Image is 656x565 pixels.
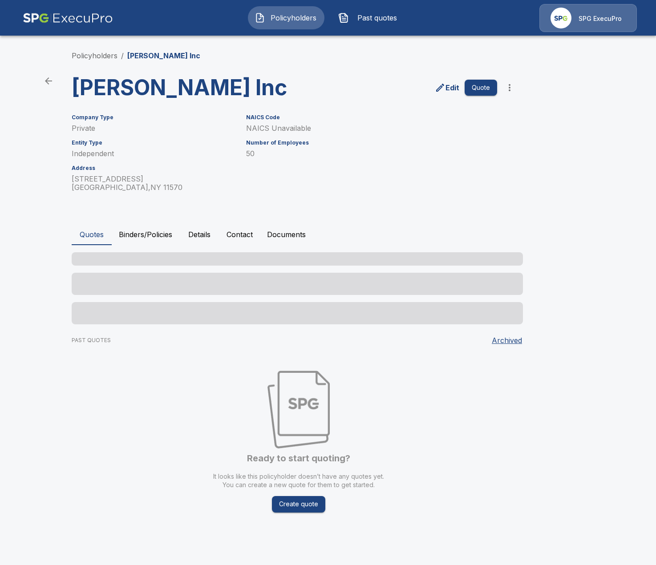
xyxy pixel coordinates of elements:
button: Create quote [272,496,325,513]
h6: NAICS Code [246,114,497,121]
button: Contact [219,224,260,245]
button: Quote [465,80,497,96]
h6: Company Type [72,114,235,121]
img: Agency Icon [551,8,571,28]
li: / [121,50,124,61]
h6: Number of Employees [246,140,497,146]
p: SPG ExecuPro [579,14,622,23]
p: It looks like this policyholder doesn’t have any quotes yet. You can create a new quote for them ... [213,472,384,489]
p: Independent [72,149,235,158]
span: Policyholders [269,12,318,23]
p: Edit [445,82,459,93]
button: Details [179,224,219,245]
a: Policyholders [72,51,117,60]
p: [PERSON_NAME] Inc [127,50,200,61]
a: back [40,72,57,90]
button: Archived [488,331,526,349]
button: Documents [260,224,313,245]
button: Binders/Policies [112,224,179,245]
img: Policyholders Icon [255,12,265,23]
img: AA Logo [23,4,113,32]
p: [STREET_ADDRESS] [GEOGRAPHIC_DATA] , NY 11570 [72,175,235,192]
p: NAICS Unavailable [246,124,497,133]
h6: Ready to start quoting? [247,452,350,465]
p: PAST QUOTES [72,336,111,344]
div: policyholder tabs [72,224,584,245]
button: Policyholders IconPolicyholders [248,6,324,29]
h6: Entity Type [72,140,235,146]
img: Past quotes Icon [338,12,349,23]
nav: breadcrumb [72,50,200,61]
button: Quotes [72,224,112,245]
button: Past quotes IconPast quotes [332,6,408,29]
a: Agency IconSPG ExecuPro [539,4,637,32]
h3: [PERSON_NAME] Inc [72,75,292,100]
button: more [501,79,518,97]
img: No quotes [267,371,330,448]
span: Past quotes [352,12,401,23]
a: edit [433,81,461,95]
p: 50 [246,149,497,158]
h6: Address [72,165,235,171]
p: Private [72,124,235,133]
